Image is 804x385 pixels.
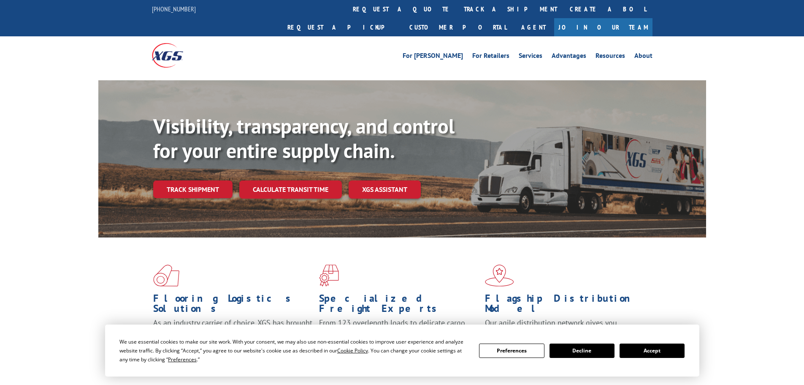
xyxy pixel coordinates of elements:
[485,318,640,338] span: Our agile distribution network gives you nationwide inventory management on demand.
[119,337,469,364] div: We use essential cookies to make our site work. With your consent, we may also use non-essential ...
[634,52,652,62] a: About
[152,5,196,13] a: [PHONE_NUMBER]
[153,113,455,164] b: Visibility, transparency, and control for your entire supply chain.
[519,52,542,62] a: Services
[281,18,403,36] a: Request a pickup
[168,356,197,363] span: Preferences
[403,52,463,62] a: For [PERSON_NAME]
[552,52,586,62] a: Advantages
[105,325,699,377] div: Cookie Consent Prompt
[239,180,342,199] a: Calculate transit time
[349,180,421,199] a: XGS ASSISTANT
[153,265,179,287] img: xgs-icon-total-supply-chain-intelligence-red
[337,347,368,354] span: Cookie Policy
[319,293,479,318] h1: Specialized Freight Experts
[403,18,513,36] a: Customer Portal
[513,18,554,36] a: Agent
[554,18,652,36] a: Join Our Team
[479,344,544,358] button: Preferences
[550,344,615,358] button: Decline
[153,180,233,198] a: Track shipment
[472,52,509,62] a: For Retailers
[485,293,644,318] h1: Flagship Distribution Model
[596,52,625,62] a: Resources
[620,344,685,358] button: Accept
[153,293,313,318] h1: Flooring Logistics Solutions
[153,318,312,348] span: As an industry carrier of choice, XGS has brought innovation and dedication to flooring logistics...
[319,265,339,287] img: xgs-icon-focused-on-flooring-red
[485,265,514,287] img: xgs-icon-flagship-distribution-model-red
[319,318,479,355] p: From 123 overlength loads to delicate cargo, our experienced staff knows the best way to move you...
